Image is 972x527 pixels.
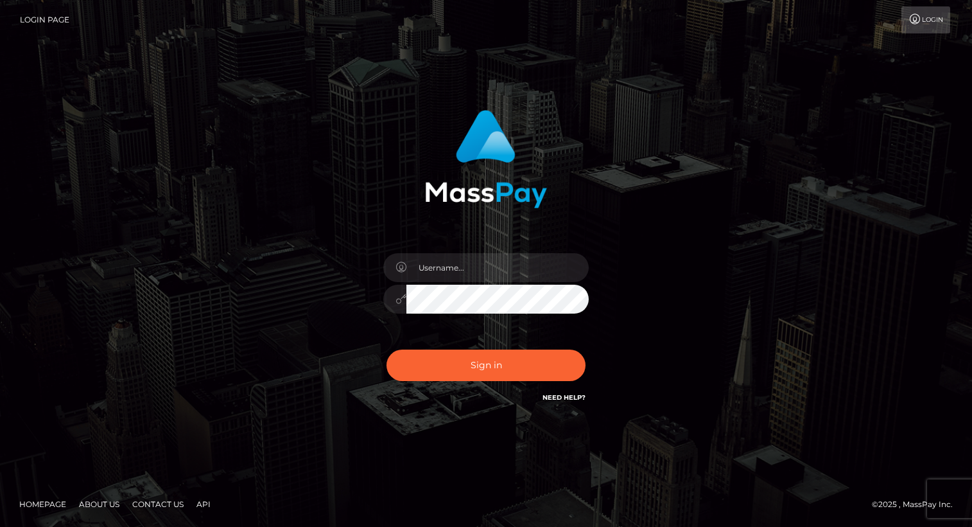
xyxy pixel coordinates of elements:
a: Homepage [14,494,71,514]
div: © 2025 , MassPay Inc. [872,497,962,512]
img: MassPay Login [425,110,547,208]
input: Username... [406,253,589,282]
a: API [191,494,216,514]
a: Contact Us [127,494,189,514]
a: About Us [74,494,125,514]
a: Need Help? [542,393,586,402]
button: Sign in [386,350,586,381]
a: Login [901,6,950,33]
a: Login Page [20,6,69,33]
